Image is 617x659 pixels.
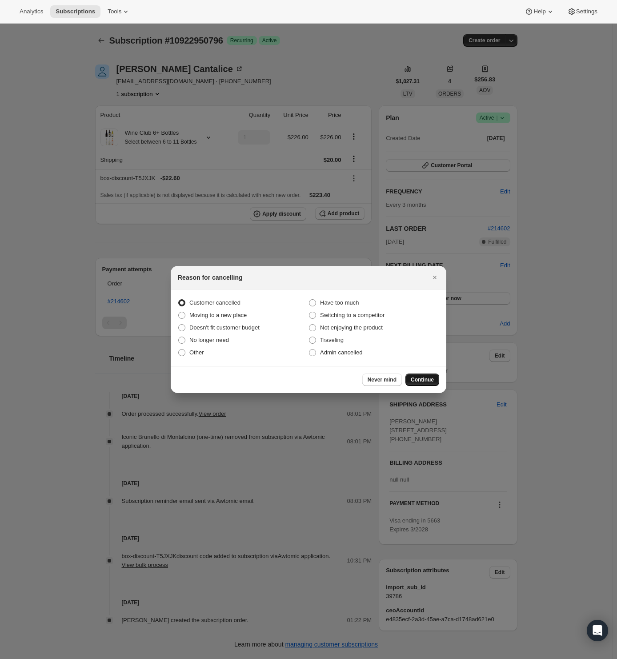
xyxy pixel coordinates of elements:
[178,273,242,282] h2: Reason for cancelling
[533,8,545,15] span: Help
[189,312,247,318] span: Moving to a new place
[56,8,95,15] span: Subscriptions
[189,349,204,356] span: Other
[562,5,603,18] button: Settings
[576,8,597,15] span: Settings
[320,337,344,343] span: Traveling
[368,376,397,383] span: Never mind
[102,5,136,18] button: Tools
[429,271,441,284] button: Close
[320,312,385,318] span: Switching to a competitor
[108,8,121,15] span: Tools
[320,299,359,306] span: Have too much
[320,349,362,356] span: Admin cancelled
[320,324,383,331] span: Not enjoying the product
[362,374,402,386] button: Never mind
[189,337,229,343] span: No longer need
[20,8,43,15] span: Analytics
[411,376,434,383] span: Continue
[519,5,560,18] button: Help
[587,620,608,641] div: Open Intercom Messenger
[14,5,48,18] button: Analytics
[50,5,100,18] button: Subscriptions
[189,299,240,306] span: Customer cancelled
[405,374,439,386] button: Continue
[189,324,260,331] span: Doesn't fit customer budget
